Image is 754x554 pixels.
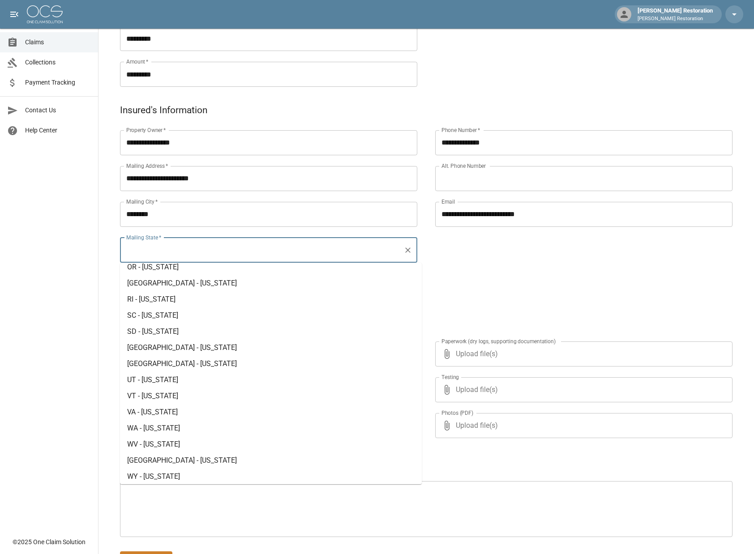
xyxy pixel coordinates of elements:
span: Help Center [25,126,91,135]
label: Property Owner [126,126,166,134]
label: Amount [126,58,149,65]
label: Photos (PDF) [441,409,473,417]
button: open drawer [5,5,23,23]
div: © 2025 One Claim Solution [13,537,86,546]
button: Clear [402,244,414,256]
img: ocs-logo-white-transparent.png [27,5,63,23]
label: Paperwork (dry logs, supporting documentation) [441,337,556,345]
span: [GEOGRAPHIC_DATA] - [US_STATE] [127,456,237,465]
span: [GEOGRAPHIC_DATA] - [US_STATE] [127,359,237,368]
span: VA - [US_STATE] [127,408,178,416]
span: UT - [US_STATE] [127,375,178,384]
span: Upload file(s) [456,377,708,402]
label: Phone Number [441,126,480,134]
span: Collections [25,58,91,67]
span: WV - [US_STATE] [127,440,180,448]
p: [PERSON_NAME] Restoration [638,15,713,23]
span: WY - [US_STATE] [127,472,180,481]
span: RI - [US_STATE] [127,295,176,303]
span: Contact Us [25,106,91,115]
span: [GEOGRAPHIC_DATA] - [US_STATE] [127,279,237,287]
label: Alt. Phone Number [441,162,486,170]
label: Mailing State [126,234,161,241]
label: Mailing Address [126,162,168,170]
span: OR - [US_STATE] [127,263,179,271]
span: VT - [US_STATE] [127,392,178,400]
span: SD - [US_STATE] [127,327,179,336]
span: Upload file(s) [456,341,708,366]
span: Upload file(s) [456,413,708,438]
span: Payment Tracking [25,78,91,87]
span: Claims [25,38,91,47]
label: Testing [441,373,459,381]
span: [GEOGRAPHIC_DATA] - [US_STATE] [127,343,237,352]
span: SC - [US_STATE] [127,311,178,320]
div: [PERSON_NAME] Restoration [634,6,716,22]
label: Mailing City [126,198,158,205]
label: Email [441,198,455,205]
span: WA - [US_STATE] [127,424,180,432]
